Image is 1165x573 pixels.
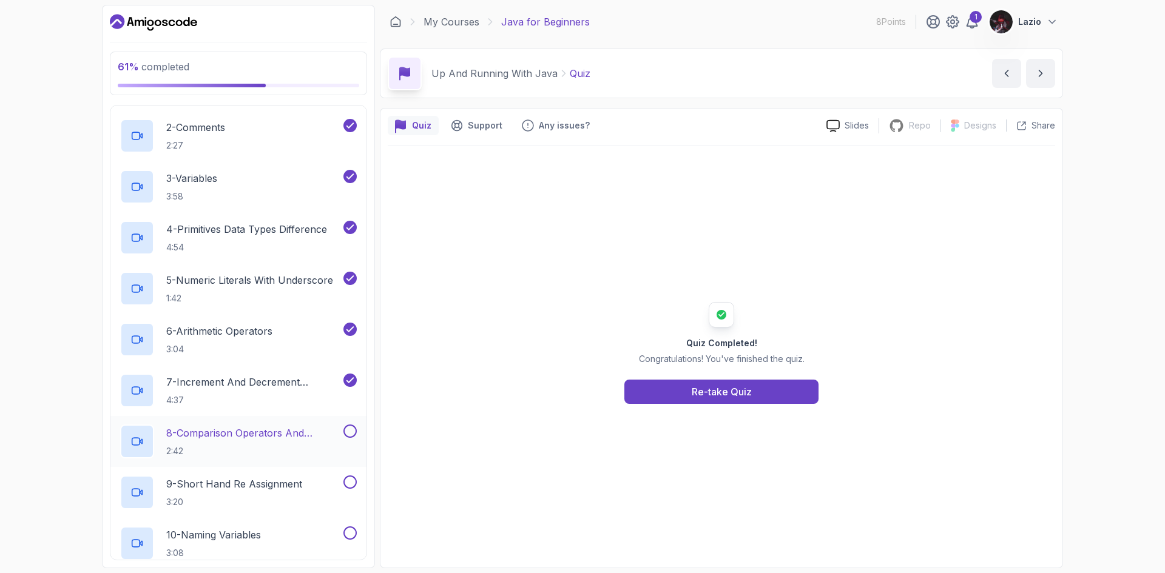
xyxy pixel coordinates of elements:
div: Re-take Quiz [692,384,752,399]
p: 4 - Primitives Data Types Difference [166,222,327,236]
span: 61 % [118,61,139,73]
p: Quiz [570,66,590,81]
p: Any issues? [539,119,590,132]
p: Designs [964,119,996,132]
p: 3:58 [166,190,217,203]
p: 3:08 [166,547,261,559]
button: Share [1006,119,1055,132]
a: Dashboard [390,16,402,28]
p: Congratulations! You've finished the quiz. [639,353,805,365]
button: 9-Short Hand Re Assignment3:20 [120,475,357,509]
button: 8-Comparison Operators and Booleans2:42 [120,424,357,458]
button: 4-Primitives Data Types Difference4:54 [120,221,357,255]
h2: Quiz Completed! [639,337,805,349]
p: Lazio [1018,16,1041,28]
p: 8 Points [876,16,906,28]
button: next content [1026,59,1055,88]
button: previous content [992,59,1021,88]
button: 7-Increment And Decrement Operators4:37 [120,374,357,407]
p: 3:20 [166,496,302,508]
a: Dashboard [110,13,197,32]
div: 1 [970,11,982,23]
button: Support button [444,116,510,135]
button: 6-Arithmetic Operators3:04 [120,323,357,357]
p: Java for Beginners [501,15,590,29]
p: 8 - Comparison Operators and Booleans [166,426,341,440]
p: 4:37 [166,394,341,406]
button: quiz button [388,116,439,135]
button: Re-take Quiz [624,380,819,404]
p: 3 - Variables [166,171,217,186]
button: 2-Comments2:27 [120,119,357,153]
p: 2:27 [166,139,225,152]
button: Feedback button [515,116,597,135]
p: 3:04 [166,343,272,355]
a: My Courses [424,15,479,29]
img: user profile image [990,10,1013,33]
span: completed [118,61,189,73]
p: Slides [845,119,869,132]
p: 9 - Short Hand Re Assignment [166,477,302,491]
button: 3-Variables3:58 [120,170,357,204]
a: Slides [817,119,879,132]
p: 2:42 [166,445,341,457]
button: 10-Naming Variables3:08 [120,526,357,560]
p: 4:54 [166,241,327,253]
p: 1:42 [166,292,333,304]
button: user profile imageLazio [989,10,1058,34]
p: 7 - Increment And Decrement Operators [166,375,341,389]
p: Repo [909,119,931,132]
p: 10 - Naming Variables [166,528,261,542]
p: 2 - Comments [166,120,225,135]
p: Quiz [412,119,431,132]
p: 5 - Numeric Literals With Underscore [166,273,333,287]
button: 5-Numeric Literals With Underscore1:42 [120,272,357,306]
p: Up And Running With Java [431,66,558,81]
p: Share [1032,119,1055,132]
a: 1 [965,15,979,29]
p: Support [468,119,502,132]
p: 6 - Arithmetic Operators [166,324,272,338]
